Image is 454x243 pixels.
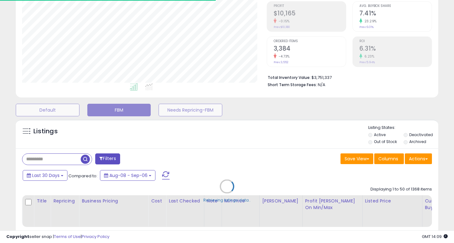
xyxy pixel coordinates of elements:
small: Prev: 3,552 [274,60,288,64]
b: Short Term Storage Fees: [268,82,317,87]
strong: Copyright [6,234,29,240]
div: Retrieving listings data.. [203,197,251,203]
small: -0.15% [276,19,290,24]
button: FBM [87,104,151,116]
small: 23.29% [362,19,377,24]
small: -4.73% [276,54,290,59]
small: Prev: 5.94% [359,60,375,64]
small: Prev: $10,180 [274,25,290,29]
li: $3,751,337 [268,73,427,81]
small: Prev: 6.01% [359,25,374,29]
span: ROI [359,40,432,43]
small: 6.23% [362,54,375,59]
span: Ordered Items [274,40,346,43]
b: Total Inventory Value: [268,75,311,80]
button: Default [16,104,79,116]
button: Needs Repricing-FBM [159,104,222,116]
span: Profit [274,4,346,8]
h2: 6.31% [359,45,432,53]
div: seller snap | | [6,234,109,240]
h2: 7.41% [359,10,432,18]
h2: 3,384 [274,45,346,53]
span: N/A [318,82,325,88]
h2: $10,165 [274,10,346,18]
span: Avg. Buybox Share [359,4,432,8]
